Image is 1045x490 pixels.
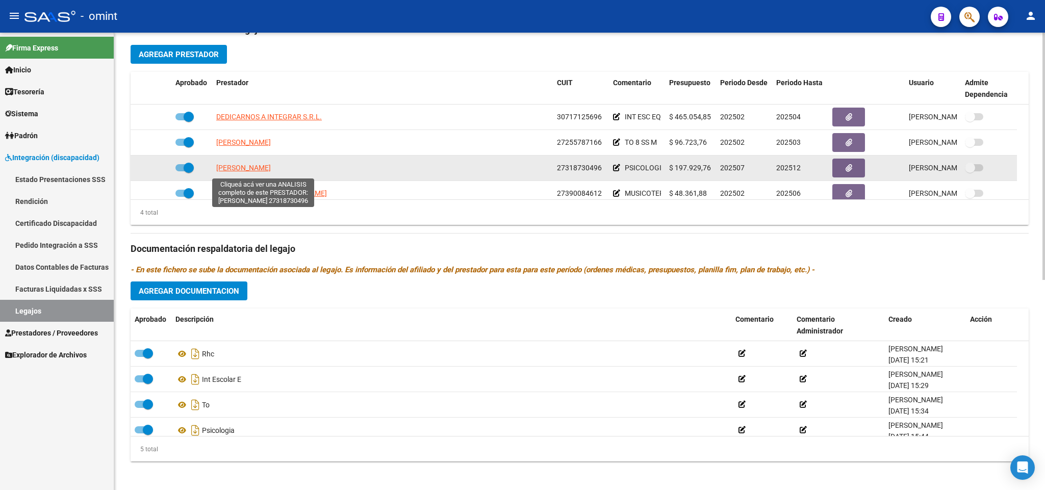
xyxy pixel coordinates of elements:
span: 202502 [720,138,745,146]
datatable-header-cell: Aprobado [171,72,212,106]
span: Acción [970,315,992,323]
span: 27318730496 [557,164,602,172]
span: [PERSON_NAME] [DATE] [909,164,989,172]
span: [PERSON_NAME] [DATE] [909,113,989,121]
button: Agregar Prestador [131,45,227,64]
span: INT ESC EQUIPO [625,113,677,121]
span: DEDICARNOS A INTEGRAR S.R.L. [216,113,322,121]
i: Descargar documento [189,371,202,388]
span: [PERSON_NAME] [DATE] [909,138,989,146]
span: [PERSON_NAME] [888,370,943,378]
span: $ 96.723,76 [669,138,707,146]
span: [PERSON_NAME] [888,396,943,404]
div: Int Escolar E [175,371,727,388]
datatable-header-cell: Acción [966,308,1017,342]
span: $ 465.054,85 [669,113,711,121]
span: Prestador [216,79,248,87]
span: [PERSON_NAME] [888,421,943,429]
datatable-header-cell: Descripción [171,308,731,342]
span: Usuario [909,79,934,87]
span: Aprobado [135,315,166,323]
span: 202506 [776,189,801,197]
span: [PERSON_NAME] [216,164,271,172]
span: 30717125696 [557,113,602,121]
span: Periodo Desde [720,79,768,87]
datatable-header-cell: Usuario [905,72,961,106]
span: Integración (discapacidad) [5,152,99,163]
datatable-header-cell: Admite Dependencia [961,72,1017,106]
span: 27390084612 [557,189,602,197]
span: [DATE] 15:44 [888,432,929,441]
div: Rhc [175,346,727,362]
span: Firma Express [5,42,58,54]
i: Descargar documento [189,422,202,439]
span: Prestadores / Proveedores [5,327,98,339]
span: Creado [888,315,912,323]
span: Aprobado [175,79,207,87]
div: Open Intercom Messenger [1010,455,1035,480]
span: $ 197.929,76 [669,164,711,172]
span: [PERSON_NAME] [216,138,271,146]
i: Descargar documento [189,346,202,362]
span: Comentario [735,315,774,323]
datatable-header-cell: Aprobado [131,308,171,342]
span: 202502 [720,113,745,121]
span: 27255787166 [557,138,602,146]
span: Tesorería [5,86,44,97]
div: 4 total [131,207,158,218]
span: Descripción [175,315,214,323]
span: 202507 [720,164,745,172]
datatable-header-cell: Comentario [609,72,665,106]
datatable-header-cell: CUIT [553,72,609,106]
span: [PERSON_NAME] [888,345,943,353]
span: MUSICOTERAPIA 4 SS M [625,189,703,197]
span: CUIT [557,79,573,87]
span: [DATE] 15:21 [888,356,929,364]
span: 202502 [720,189,745,197]
mat-icon: person [1025,10,1037,22]
span: Sistema [5,108,38,119]
button: Agregar Documentacion [131,281,247,300]
span: Padrón [5,130,38,141]
span: Inicio [5,64,31,75]
datatable-header-cell: Comentario [731,308,793,342]
datatable-header-cell: Comentario Administrador [793,308,884,342]
datatable-header-cell: Presupuesto [665,72,716,106]
div: 5 total [131,444,158,455]
span: [PERSON_NAME] [DATE] [909,189,989,197]
span: $ 48.361,88 [669,189,707,197]
span: TO 8 SS M [625,138,657,146]
mat-icon: menu [8,10,20,22]
span: - omint [81,5,117,28]
div: Psicologia [175,422,727,439]
span: 202512 [776,164,801,172]
span: Comentario [613,79,651,87]
span: 202503 [776,138,801,146]
span: [DATE] 15:29 [888,381,929,390]
span: Admite Dependencia [965,79,1008,98]
h3: Documentación respaldatoria del legajo [131,242,1029,256]
span: Agregar Prestador [139,50,219,59]
datatable-header-cell: Periodo Hasta [772,72,828,106]
span: Presupuesto [669,79,710,87]
i: - En este fichero se sube la documentación asociada al legajo. Es información del afiliado y del ... [131,265,814,274]
span: [DATE] 15:34 [888,407,929,415]
span: Explorador de Archivos [5,349,87,360]
span: Comentario Administrador [797,315,843,335]
datatable-header-cell: Creado [884,308,966,342]
datatable-header-cell: Periodo Desde [716,72,772,106]
span: PSICOLOGIA 16 SS M [625,164,693,172]
i: Descargar documento [189,397,202,413]
datatable-header-cell: Prestador [212,72,553,106]
span: Agregar Documentacion [139,287,239,296]
span: [PERSON_NAME] [PERSON_NAME] [216,189,327,197]
span: Periodo Hasta [776,79,823,87]
span: 202504 [776,113,801,121]
div: To [175,397,727,413]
